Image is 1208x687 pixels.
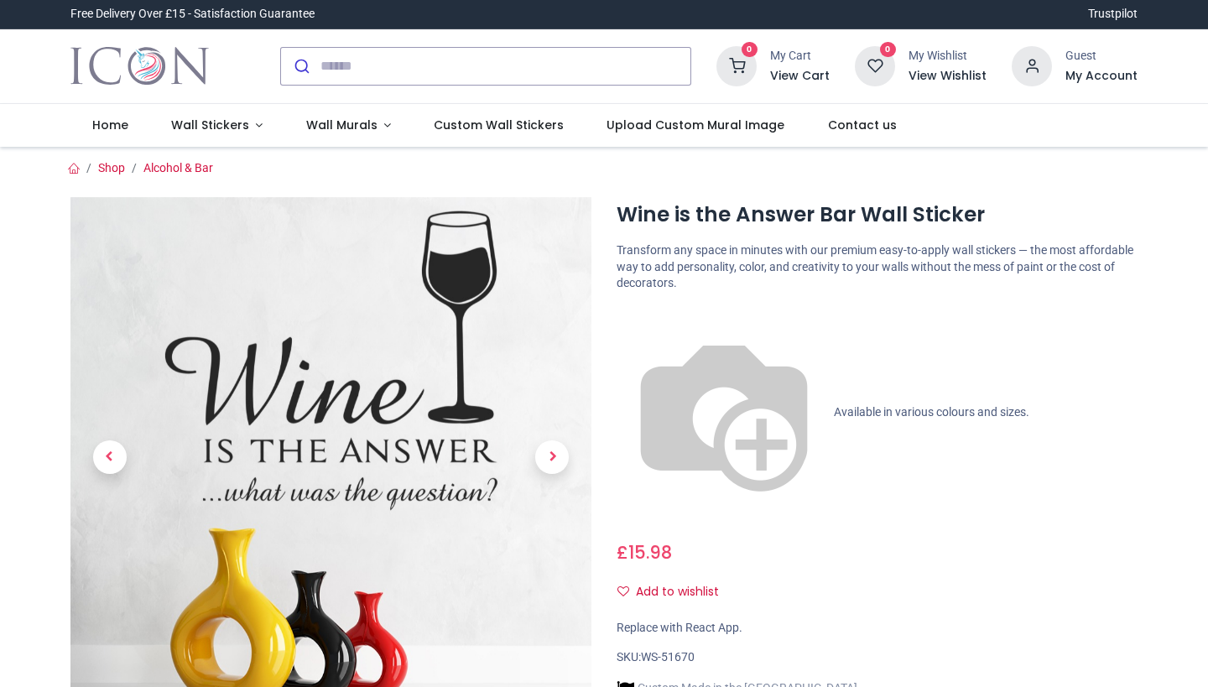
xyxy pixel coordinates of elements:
[92,117,128,133] span: Home
[434,117,564,133] span: Custom Wall Stickers
[70,43,209,90] a: Logo of Icon Wall Stickers
[855,58,895,71] a: 0
[617,620,1138,637] div: Replace with React App.
[617,578,733,606] button: Add to wishlistAdd to wishlist
[617,540,672,565] span: £
[641,650,695,664] span: WS-51670
[98,161,125,174] a: Shop
[607,117,784,133] span: Upload Custom Mural Image
[770,68,830,85] a: View Cart
[909,68,987,85] a: View Wishlist
[880,42,896,58] sup: 0
[742,42,758,58] sup: 0
[770,48,830,65] div: My Cart
[284,104,413,148] a: Wall Murals
[617,305,831,520] img: color-wheel.png
[628,540,672,565] span: 15.98
[70,6,315,23] div: Free Delivery Over £15 - Satisfaction Guarantee
[513,275,591,640] a: Next
[93,440,127,474] span: Previous
[909,48,987,65] div: My Wishlist
[70,43,209,90] img: Icon Wall Stickers
[281,48,320,85] button: Submit
[617,242,1138,292] p: Transform any space in minutes with our premium easy-to-apply wall stickers — the most affordable...
[70,275,148,640] a: Previous
[535,440,569,474] span: Next
[617,586,629,597] i: Add to wishlist
[1065,68,1138,85] a: My Account
[716,58,757,71] a: 0
[306,117,377,133] span: Wall Murals
[617,649,1138,666] div: SKU:
[617,200,1138,229] h1: Wine is the Answer Bar Wall Sticker
[828,117,897,133] span: Contact us
[149,104,284,148] a: Wall Stickers
[1065,48,1138,65] div: Guest
[171,117,249,133] span: Wall Stickers
[834,405,1029,419] span: Available in various colours and sizes.
[1088,6,1138,23] a: Trustpilot
[143,161,213,174] a: Alcohol & Bar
